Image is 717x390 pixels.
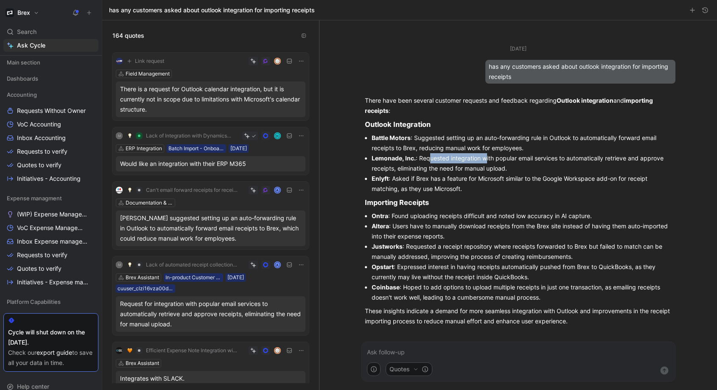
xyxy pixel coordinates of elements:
[372,133,672,153] li: : Suggested setting up an auto-forwarding rule in Outlook to automatically forward email receipts...
[126,70,170,78] div: Field Management
[109,6,315,14] h1: has any customers asked about outlook integration for importing receipts
[372,222,389,230] strong: Altera
[17,120,61,129] span: VoC Accounting
[372,263,394,270] strong: Opstart
[3,276,98,289] a: Initiatives - Expense management
[8,327,94,348] div: Cycle will shut down on the [DATE].
[3,192,98,289] div: Expense managment(WIP) Expense Management ProblemsVoC Expense ManagementInbox Expense managementR...
[168,144,224,153] div: Batch Import - Onboarded Customer
[6,8,14,17] img: Brex
[126,144,162,153] div: ERP Integration
[126,273,159,282] div: Brex Assistant
[127,133,132,138] img: 💡
[126,359,159,368] div: Brex Assistant
[146,261,238,268] span: Lack of automated receipt collection from Gmail
[135,58,164,65] span: Link request
[112,31,144,41] span: 164 quotes
[120,84,301,115] div: There is a request for Outlook calendar integration, but it is currently not in scope due to limi...
[557,97,613,104] strong: Outlook integration
[372,282,672,303] li: : Hoped to add options to upload multiple receipts in just one transaction, as emailing receipts ...
[17,107,86,115] span: Requests Without Owner
[17,9,30,17] h1: Brex
[275,348,280,354] img: avatar
[36,349,72,356] a: export guide
[386,362,432,376] button: Quotes
[8,348,94,368] div: Check our to save all your data in time.
[116,261,123,268] div: M
[3,172,98,185] a: Initiatives - Accounting
[275,59,280,64] img: avatar
[227,273,244,282] div: [DATE]
[7,297,61,306] span: Platform Capabilities
[17,210,89,219] span: (WIP) Expense Management Problems
[3,192,98,205] div: Expense managment
[120,373,301,384] div: Integrates with SLACK.
[165,273,221,282] div: In-product Customer Feedback
[3,222,98,234] a: VoC Expense Management
[116,58,123,65] img: logo
[372,243,403,250] strong: Justworks
[7,58,40,67] span: Main section
[3,208,98,221] a: (WIP) Expense Management Problems
[372,174,672,194] li: : Asked if Brex has a feature for Microsoft similar to the Google Workspace add-on for receipt ma...
[17,224,87,232] span: VoC Expense Management
[275,262,280,268] div: A
[7,194,62,202] span: Expense managment
[127,188,132,193] img: 💡
[365,197,672,208] h3: Importing Receipts
[3,88,98,101] div: Accounting
[372,262,672,282] li: : Expressed interest in having receipts automatically pushed from Brex to QuickBooks, as they cur...
[275,133,280,139] div: H
[365,95,672,116] p: There have been several customer requests and feedback regarding and :
[3,56,98,69] div: Main section
[17,174,81,183] span: Initiatives - Accounting
[372,283,400,291] strong: Coinbase
[120,213,301,244] div: [PERSON_NAME] suggested setting up an auto-forwarding rule in Outlook to automatically forward em...
[372,241,672,262] li: : Requested a receipt repository where receipts forwarded to Brex but failed to match can be manu...
[146,187,238,194] span: Can't email forward receipts for receipt matching on behalf of colleagues
[7,90,37,99] span: Accounting
[17,264,62,273] span: Quotes to verify
[124,131,235,141] button: 💡Lack of Integration with Dynamics 365 Business Central
[3,295,98,308] div: Platform Capabilities
[116,132,123,139] div: M
[3,72,98,85] div: Dashboards
[116,347,123,354] img: logo
[146,132,232,139] span: Lack of Integration with Dynamics 365 Business Central
[146,347,238,354] span: Efficient Expense Note Integration with Text and Slack
[3,7,41,19] button: BrexBrex
[17,237,87,246] span: Inbox Expense management
[3,88,98,185] div: AccountingRequests Without OwnerVoC AccountingInbox AccountingRequests to verifyQuotes to verifyI...
[124,185,241,195] button: 💡Can't email forward receipts for receipt matching on behalf of colleagues
[120,159,301,169] div: Would like an integration with their ERP M365
[230,144,247,153] div: [DATE]
[3,39,98,52] a: Ask Cycle
[127,348,132,353] img: 🧡
[372,221,672,241] li: : Users have to manually download receipts from the Brex site instead of having them auto-importe...
[3,145,98,158] a: Requests to verify
[372,175,389,182] strong: Enlyft
[3,249,98,261] a: Requests to verify
[3,235,98,248] a: Inbox Expense management
[3,104,98,117] a: Requests Without Owner
[118,284,174,293] div: cuuser_clzi16vza00df0j287msayhe7
[3,25,98,38] div: Search
[17,134,66,142] span: Inbox Accounting
[17,251,67,259] span: Requests to verify
[3,262,98,275] a: Quotes to verify
[275,188,280,193] div: A
[3,72,98,87] div: Dashboards
[7,74,38,83] span: Dashboards
[510,45,527,53] div: [DATE]
[120,299,301,329] div: Request for integration with popular email services to automatically retrieve and approve receipt...
[127,262,132,267] img: 💡
[124,56,167,66] button: Link request
[17,147,67,156] span: Requests to verify
[3,159,98,171] a: Quotes to verify
[372,212,388,219] strong: Ontra
[17,278,89,286] span: Initiatives - Expense management
[372,154,416,162] strong: Lemonade, Inc.
[372,211,672,221] li: : Found uploading receipts difficult and noted low accuracy in AI capture.
[3,118,98,131] a: VoC Accounting
[3,132,98,144] a: Inbox Accounting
